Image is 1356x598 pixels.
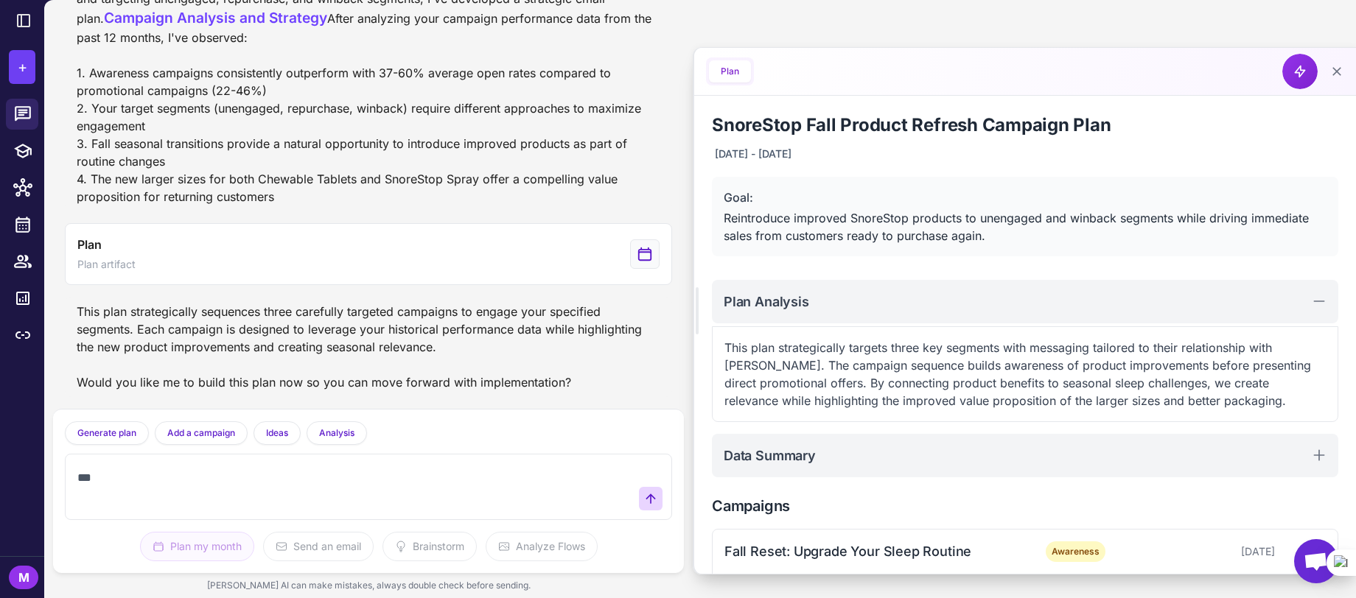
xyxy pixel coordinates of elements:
[712,495,1338,517] h2: Campaigns
[65,223,672,285] button: View generated Plan
[724,292,809,312] h2: Plan Analysis
[140,532,254,561] button: Plan my month
[77,236,101,253] span: Plan
[155,421,248,445] button: Add a campaign
[724,189,1327,206] div: Goal:
[712,113,1338,137] h1: SnoreStop Fall Product Refresh Campaign Plan
[18,56,27,78] span: +
[53,573,684,598] div: [PERSON_NAME] AI can make mistakes, always double check before sending.
[712,143,794,165] div: [DATE] - [DATE]
[1046,541,1105,562] span: Awareness
[254,421,301,445] button: Ideas
[307,421,367,445] button: Analysis
[104,9,327,27] span: Campaign Analysis and Strategy
[1129,544,1275,560] div: [DATE]
[167,426,235,440] span: Add a campaign
[9,566,38,589] div: M
[319,426,354,440] span: Analysis
[65,421,149,445] button: Generate plan
[724,446,816,465] h2: Data Summary
[724,209,1327,245] div: Reintroduce improved SnoreStop products to unengaged and winback segments while driving immediate...
[1294,539,1338,583] a: Open chat
[266,426,288,440] span: Ideas
[382,532,477,561] button: Brainstorm
[9,50,35,84] button: +
[709,60,751,82] button: Plan
[77,426,136,440] span: Generate plan
[724,339,1326,409] p: This plan strategically targets three key segments with messaging tailored to their relationship ...
[65,297,672,397] div: This plan strategically sequences three carefully targeted campaigns to engage your specified seg...
[77,256,136,272] span: Plan artifact
[486,532,598,561] button: Analyze Flows
[263,532,374,561] button: Send an email
[724,541,1022,561] div: Fall Reset: Upgrade Your Sleep Routine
